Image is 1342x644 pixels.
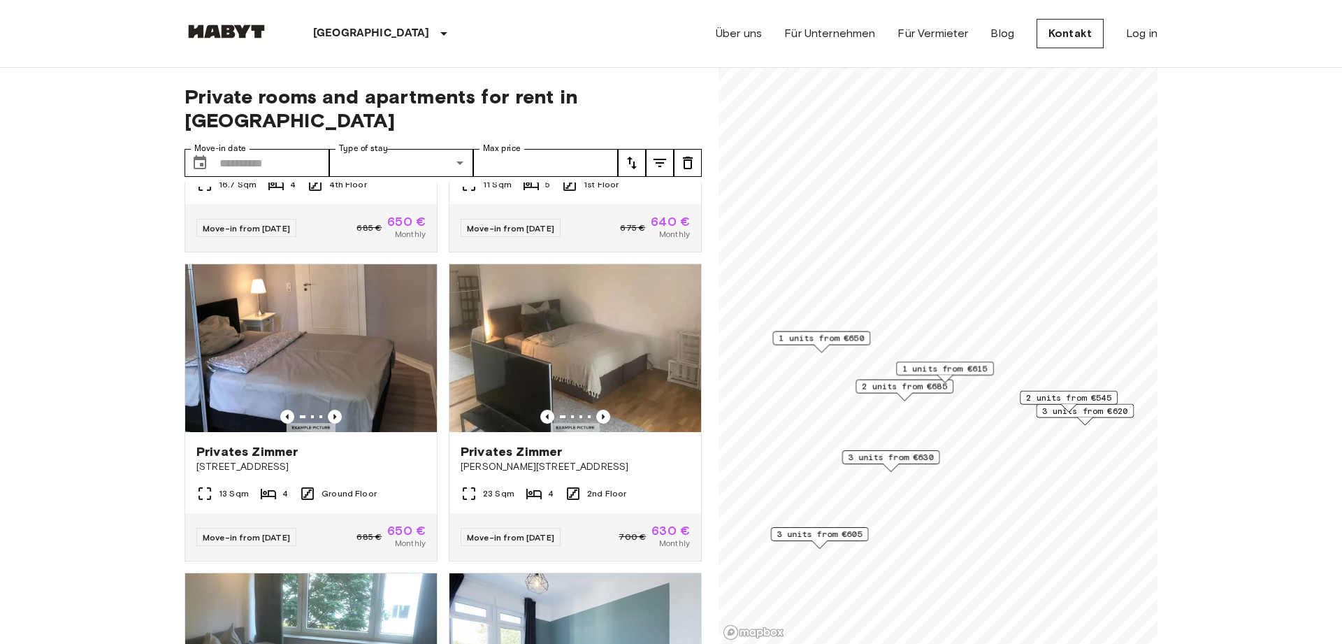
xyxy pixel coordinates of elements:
[1037,19,1104,48] a: Kontakt
[1036,404,1134,426] div: Map marker
[646,149,674,177] button: tune
[219,487,249,500] span: 13 Sqm
[185,264,437,432] img: Marketing picture of unit DE-04-038-001-03HF
[856,380,953,401] div: Map marker
[659,537,690,550] span: Monthly
[842,450,940,472] div: Map marker
[196,460,426,474] span: [STREET_ADDRESS]
[395,228,426,241] span: Monthly
[584,178,619,191] span: 1st Floor
[659,228,690,241] span: Monthly
[651,215,690,228] span: 640 €
[548,487,554,500] span: 4
[784,25,875,42] a: Für Unternehmen
[339,143,388,155] label: Type of stay
[194,143,246,155] label: Move-in date
[203,532,290,543] span: Move-in from [DATE]
[185,24,268,38] img: Habyt
[1026,392,1111,404] span: 2 units from €545
[313,25,430,42] p: [GEOGRAPHIC_DATA]
[219,178,257,191] span: 16.7 Sqm
[849,451,934,464] span: 3 units from €630
[461,443,562,460] span: Privates Zimmer
[897,25,968,42] a: Für Vermieter
[1020,391,1118,413] div: Map marker
[282,487,288,500] span: 4
[483,143,521,155] label: Max price
[716,25,762,42] a: Über uns
[619,531,646,543] span: 700 €
[772,331,870,353] div: Map marker
[618,149,646,177] button: tune
[290,178,296,191] span: 4
[185,264,438,561] a: Marketing picture of unit DE-04-038-001-03HFPrevious imagePrevious imagePrivates Zimmer[STREET_AD...
[723,624,784,641] a: Mapbox logo
[862,380,947,393] span: 2 units from €685
[329,178,366,191] span: 4th Floor
[203,223,290,234] span: Move-in from [DATE]
[449,264,702,561] a: Marketing picture of unit DE-04-003-001-03HFPrevious imagePrevious imagePrivates Zimmer[PERSON_NA...
[779,332,864,345] span: 1 units from €650
[461,460,690,474] span: [PERSON_NAME][STREET_ADDRESS]
[587,487,626,500] span: 2nd Floor
[467,532,554,543] span: Move-in from [DATE]
[596,410,610,424] button: Previous image
[280,410,294,424] button: Previous image
[356,531,382,543] span: 685 €
[196,443,298,460] span: Privates Zimmer
[896,362,994,383] div: Map marker
[322,487,377,500] span: Ground Floor
[545,178,550,191] span: 5
[483,178,512,191] span: 11 Sqm
[185,85,702,132] span: Private rooms and apartments for rent in [GEOGRAPHIC_DATA]
[1042,405,1127,417] span: 3 units from €620
[777,528,863,541] span: 3 units from €605
[467,223,554,234] span: Move-in from [DATE]
[387,215,426,228] span: 650 €
[990,25,1014,42] a: Blog
[902,362,988,375] span: 1 units from €615
[449,264,701,432] img: Marketing picture of unit DE-04-003-001-03HF
[1126,25,1157,42] a: Log in
[186,149,214,177] button: Choose date
[540,410,554,424] button: Previous image
[651,524,690,537] span: 630 €
[483,487,514,500] span: 23 Sqm
[356,222,382,234] span: 685 €
[328,410,342,424] button: Previous image
[674,149,702,177] button: tune
[395,537,426,550] span: Monthly
[387,524,426,537] span: 650 €
[620,222,645,234] span: 675 €
[771,527,869,549] div: Map marker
